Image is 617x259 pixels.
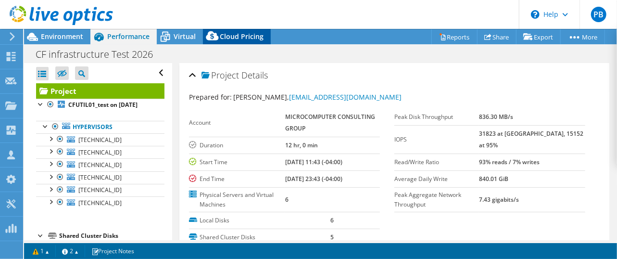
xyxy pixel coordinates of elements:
a: More [560,29,605,44]
span: PB [591,7,606,22]
b: [DATE] 11:43 (-04:00) [285,158,342,166]
label: Prepared for: [189,92,232,102]
span: Environment [41,32,83,41]
b: MICROCOMPUTER CONSULTING GROUP [285,113,375,132]
span: Cloud Pricing [220,32,264,41]
a: [TECHNICAL_ID] [36,184,164,196]
label: Start Time [189,157,285,167]
b: 5 [330,233,334,241]
label: Average Daily Write [394,174,479,184]
span: Virtual [174,32,196,41]
label: Account [189,118,285,128]
a: [TECHNICAL_ID] [36,196,164,209]
a: [TECHNICAL_ID] [36,133,164,146]
b: 31823 at [GEOGRAPHIC_DATA], 15152 at 95% [479,129,583,149]
svg: \n [531,10,540,19]
label: Shared Cluster Disks [189,233,330,242]
span: [TECHNICAL_ID] [78,173,122,181]
span: Project [201,71,239,80]
a: [TECHNICAL_ID] [36,158,164,171]
span: [TECHNICAL_ID] [78,186,122,194]
label: IOPS [394,135,479,144]
span: Details [241,69,268,81]
b: 840.01 GiB [479,175,508,183]
b: 6 [330,216,334,224]
span: [TECHNICAL_ID] [78,136,122,144]
label: Read/Write Ratio [394,157,479,167]
b: CFUTIL01_test on [DATE] [68,101,138,109]
span: [TECHNICAL_ID] [78,148,122,156]
label: Duration [189,141,285,150]
a: Export [516,29,561,44]
a: Hypervisors [36,121,164,133]
div: Shared Cluster Disks [59,230,164,242]
b: 12 hr, 0 min [285,141,318,149]
b: 836.30 MB/s [479,113,513,121]
a: Project [36,83,164,99]
a: CFUTIL01_test on [DATE] [36,99,164,111]
span: [TECHNICAL_ID] [78,161,122,169]
span: Performance [107,32,150,41]
label: End Time [189,174,285,184]
a: [EMAIL_ADDRESS][DOMAIN_NAME] [289,92,402,102]
label: Physical Servers and Virtual Machines [189,190,285,209]
h1: CF infrastructure Test 2026 [31,49,168,60]
b: 7.43 gigabits/s [479,195,519,204]
a: [TECHNICAL_ID] [36,171,164,184]
a: 2 [55,245,85,257]
span: [TECHNICAL_ID] [78,199,122,207]
b: 93% reads / 7% writes [479,158,540,166]
a: 1 [26,245,56,257]
label: Peak Disk Throughput [394,112,479,122]
span: [PERSON_NAME], [233,92,402,102]
label: Local Disks [189,216,330,225]
b: [DATE] 23:43 (-04:00) [285,175,342,183]
a: [TECHNICAL_ID] [36,146,164,158]
a: Share [477,29,516,44]
a: Project Notes [85,245,141,257]
a: Reports [431,29,478,44]
b: 6 [285,195,289,204]
label: Peak Aggregate Network Throughput [394,190,479,209]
